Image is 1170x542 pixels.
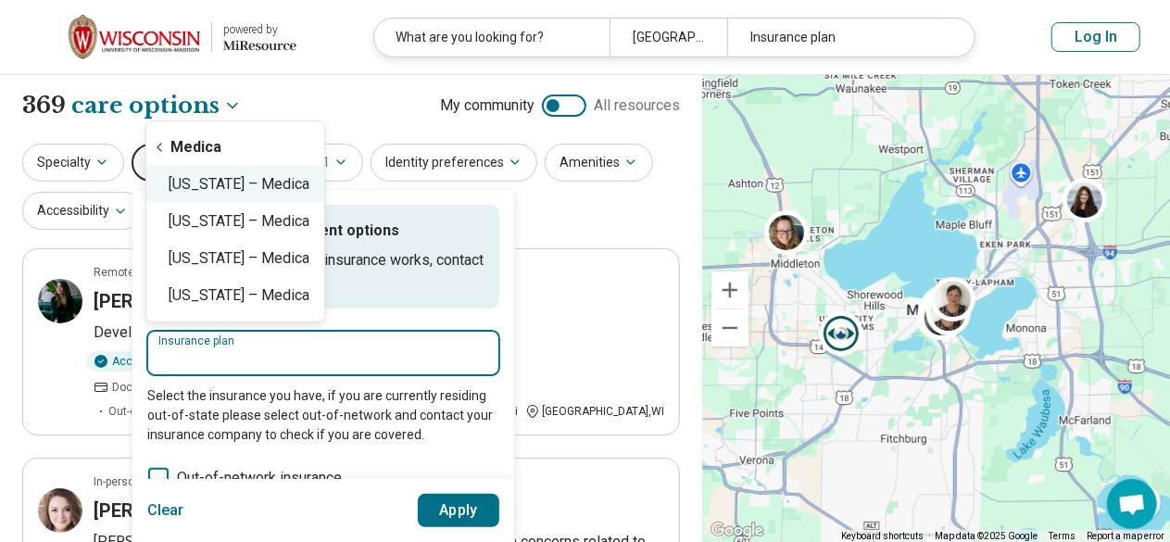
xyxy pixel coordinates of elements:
[22,90,242,121] h1: 369
[525,403,664,420] div: [GEOGRAPHIC_DATA] , WI
[1051,22,1140,52] button: Log In
[146,166,324,203] div: [US_STATE] – Medica
[112,379,322,396] span: Documentation provided for patient filling
[440,95,535,117] span: My community
[146,203,324,240] div: [US_STATE] – Medica
[146,129,324,166] div: Medica
[1049,531,1076,541] a: Terms (opens in new tab)
[71,90,242,121] button: Care options
[594,95,680,117] span: All resources
[371,144,537,182] button: Identity preferences
[132,144,233,182] button: Payment
[69,15,200,59] img: University of Wisconsin-Madison
[1107,479,1157,529] div: Open chat
[925,284,970,329] div: 2
[919,295,963,339] div: 2
[94,498,239,523] h3: [PERSON_NAME]
[22,192,143,230] button: Accessibility
[71,90,220,121] span: care options
[147,494,184,527] button: Clear
[108,403,238,420] span: Out-of-network insurance
[94,321,664,344] p: Developmental & Relational Trauma Therapist
[146,277,324,314] div: [US_STATE] – Medica
[86,351,213,372] div: Accepting clients
[374,19,610,57] div: What are you looking for?
[711,271,749,309] button: Zoom in
[322,153,330,172] span: 1
[94,264,197,281] p: Remote or In-person
[545,144,653,182] button: Amenities
[727,19,962,57] div: Insurance plan
[610,19,727,57] div: [GEOGRAPHIC_DATA], [GEOGRAPHIC_DATA]
[1087,531,1164,541] a: Report a map error
[146,240,324,277] div: [US_STATE] – Medica
[147,386,499,445] p: Select the insurance you have, if you are currently residing out-of-state please select out-of-ne...
[418,494,500,527] button: Apply
[223,21,296,38] div: powered by
[22,144,124,182] button: Specialty
[146,129,324,314] div: Suggestions
[177,467,342,489] span: Out-of-network insurance
[94,288,239,314] h3: [PERSON_NAME]
[935,531,1038,541] span: Map data ©2025 Google
[711,309,749,347] button: Zoom out
[158,335,488,347] label: Insurance plan
[94,473,165,490] p: In-person only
